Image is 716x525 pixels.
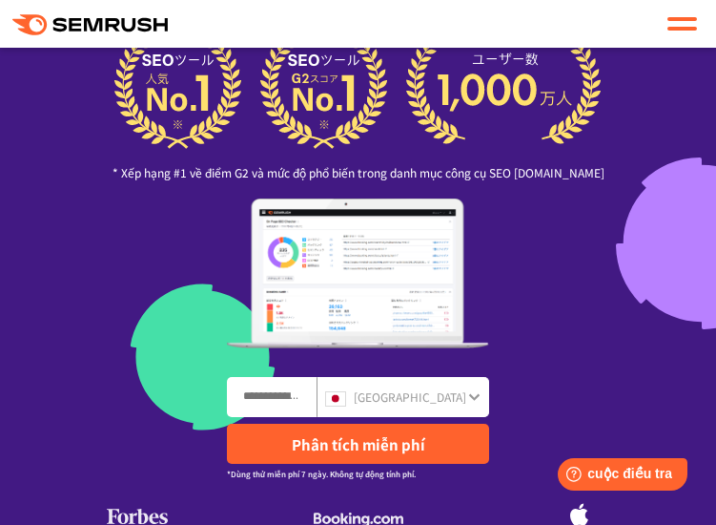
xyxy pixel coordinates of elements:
font: Phân tích miễn phí [292,434,425,454]
a: Phân tích miễn phí [227,424,489,464]
input: Nhập tên miền, từ khóa hoặc URL [228,378,316,416]
font: [GEOGRAPHIC_DATA] [354,388,466,405]
font: * Xếp hạng #1 về điểm G2 và mức độ phổ biến trong danh mục công cụ SEO [DOMAIN_NAME] [113,164,604,180]
iframe: Trợ giúp trình khởi chạy tiện ích [546,451,695,504]
font: *Dùng thử miễn phí 7 ngày. Không tự động tính phí. [227,469,416,479]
